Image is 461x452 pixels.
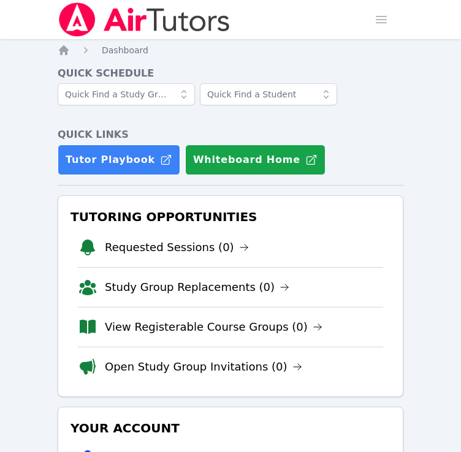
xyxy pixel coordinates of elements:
[105,279,289,296] a: Study Group Replacements (0)
[105,358,302,375] a: Open Study Group Invitations (0)
[58,127,403,142] h4: Quick Links
[68,206,393,228] h3: Tutoring Opportunities
[105,318,322,336] a: View Registerable Course Groups (0)
[58,66,403,81] h4: Quick Schedule
[58,44,403,56] nav: Breadcrumb
[105,239,249,256] a: Requested Sessions (0)
[185,145,326,175] button: Whiteboard Home
[68,417,393,439] h3: Your Account
[102,45,148,55] span: Dashboard
[58,83,195,105] input: Quick Find a Study Group
[102,44,148,56] a: Dashboard
[58,145,180,175] a: Tutor Playbook
[200,83,337,105] input: Quick Find a Student
[58,2,231,37] img: Air Tutors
